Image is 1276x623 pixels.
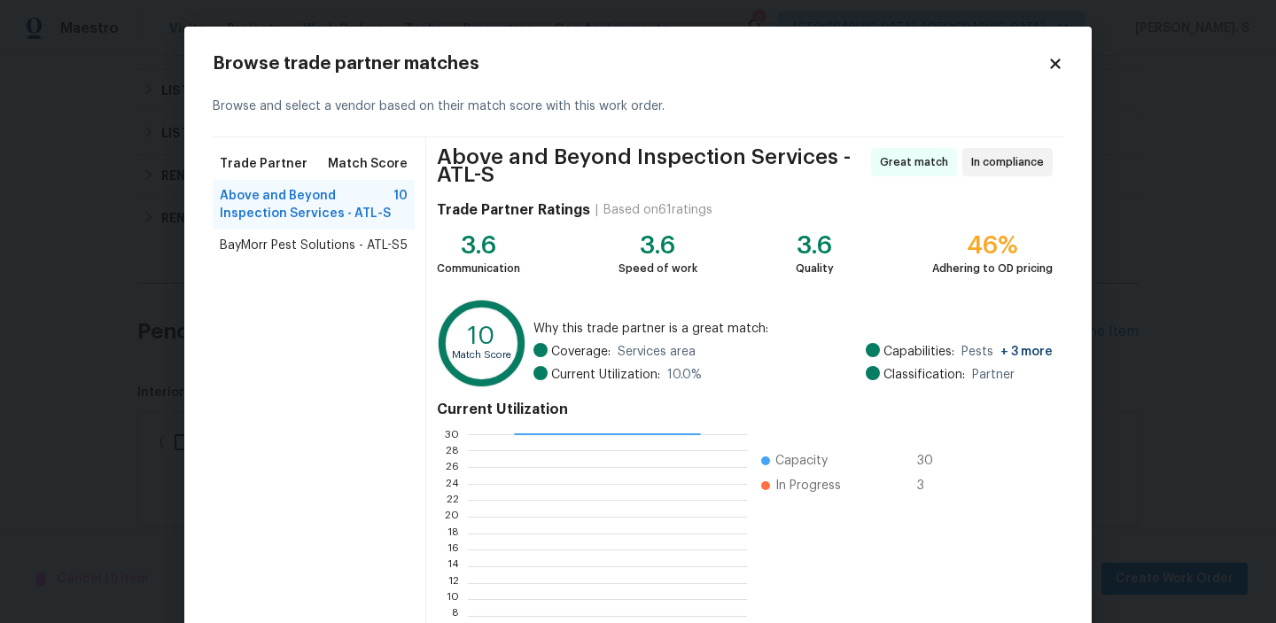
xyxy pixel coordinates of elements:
[437,401,1053,418] h4: Current Utilization
[619,260,697,277] div: Speed of work
[437,260,520,277] div: Communication
[446,462,459,472] text: 26
[618,343,696,361] span: Services area
[971,153,1051,171] span: In compliance
[437,237,520,254] div: 3.6
[917,452,945,470] span: 30
[883,343,954,361] span: Capabilities:
[880,153,955,171] span: Great match
[775,477,841,495] span: In Progress
[667,366,702,384] span: 10.0 %
[603,201,712,219] div: Based on 61 ratings
[447,561,459,572] text: 14
[437,148,866,183] span: Above and Beyond Inspection Services - ATL-S
[220,155,307,173] span: Trade Partner
[446,445,459,456] text: 28
[393,187,408,222] span: 10
[961,343,1053,361] span: Pests
[447,528,459,539] text: 18
[932,260,1053,277] div: Adhering to OD pricing
[972,366,1015,384] span: Partner
[447,594,459,604] text: 10
[452,611,459,621] text: 8
[448,578,459,588] text: 12
[445,511,459,522] text: 20
[220,187,393,222] span: Above and Beyond Inspection Services - ATL-S
[447,544,459,555] text: 16
[551,343,611,361] span: Coverage:
[551,366,660,384] span: Current Utilization:
[775,452,828,470] span: Capacity
[590,201,603,219] div: |
[468,323,495,348] text: 10
[533,320,1053,338] span: Why this trade partner is a great match:
[401,237,408,254] span: 5
[917,477,945,495] span: 3
[220,237,400,254] span: BayMorr Pest Solutions - ATL-S
[328,155,408,173] span: Match Score
[796,260,834,277] div: Quality
[213,55,1047,73] h2: Browse trade partner matches
[446,479,459,489] text: 24
[437,201,590,219] h4: Trade Partner Ratings
[883,366,965,384] span: Classification:
[932,237,1053,254] div: 46%
[445,429,459,440] text: 30
[447,495,459,505] text: 22
[213,76,1063,137] div: Browse and select a vendor based on their match score with this work order.
[452,350,511,360] text: Match Score
[1000,346,1053,358] span: + 3 more
[619,237,697,254] div: 3.6
[796,237,834,254] div: 3.6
